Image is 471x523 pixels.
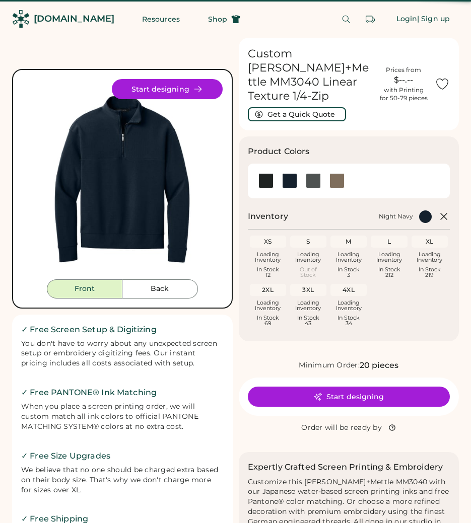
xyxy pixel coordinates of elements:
h2: Inventory [248,210,288,222]
div: In Stock 43 [292,315,324,326]
div: Loading Inventory [255,300,281,311]
img: Rendered Logo - Screens [12,10,30,28]
div: Night Navy [379,212,413,220]
div: In Stock 69 [252,315,284,326]
div: 2XL [252,286,284,294]
div: $--.-- [378,74,429,86]
div: In Stock 219 [414,267,446,278]
button: Get a Quick Quote [248,107,346,121]
button: Search [336,9,356,29]
div: In Stock 12 [252,267,284,278]
div: Login [396,14,418,24]
button: Start designing [248,387,450,407]
button: Retrieve an order [360,9,380,29]
div: Loading Inventory [417,252,442,263]
button: Back [122,279,198,298]
div: Order will be ready by [301,423,382,433]
div: [DOMAIN_NAME] [34,13,114,25]
div: with Printing for 50-79 pieces [380,86,428,102]
div: S [292,238,324,246]
button: Start designing [112,79,223,99]
div: Loading Inventory [295,300,321,311]
div: Loading Inventory [336,252,362,263]
span: Shop [208,16,227,23]
h2: Expertly Crafted Screen Printing & Embroidery [248,461,443,473]
div: Out of Stock [292,267,324,278]
div: In Stock 3 [332,267,365,278]
div: M [332,238,365,246]
h2: ✓ Free PANTONE® Ink Matching [21,387,224,399]
div: 3XL [292,286,324,294]
img: MM3040 - Night Navy Front Image [22,79,223,279]
div: We believe that no one should be charged extra based on their body size. That's why we don't char... [21,465,224,495]
div: XS [252,238,284,246]
div: In Stock 212 [373,267,405,278]
div: When you place a screen printing order, we will custom match all ink colors to official PANTONE M... [21,402,224,432]
div: 20 pieces [360,359,398,371]
div: You don't have to worry about any unexpected screen setup or embroidery digitizing fees. Our inst... [21,339,224,369]
div: In Stock 34 [332,315,365,326]
div: Prices from [386,66,421,74]
div: MM3040 Style Image [22,79,223,279]
div: Loading Inventory [255,252,281,263]
button: Shop [196,9,252,29]
div: Loading Inventory [295,252,321,263]
button: Resources [130,9,192,29]
div: Minimum Order: [299,360,360,370]
button: Front [47,279,122,298]
h2: ✓ Free Screen Setup & Digitizing [21,324,224,336]
div: Loading Inventory [376,252,402,263]
div: Loading Inventory [336,300,362,311]
div: | Sign up [417,14,450,24]
div: 4XL [332,286,365,294]
h3: Product Colors [248,145,310,158]
h2: ✓ Free Size Upgrades [21,450,224,462]
h1: Custom [PERSON_NAME]+Mettle MM3040 Linear Texture 1/4-Zip [248,47,373,103]
div: XL [414,238,446,246]
div: L [373,238,405,246]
